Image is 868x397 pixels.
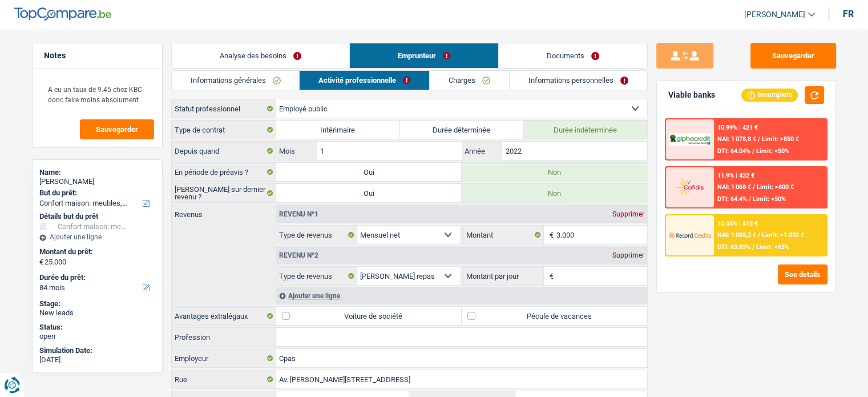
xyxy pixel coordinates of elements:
[172,71,300,90] a: Informations générales
[717,172,754,179] div: 11.9% | 432 €
[462,142,502,160] label: Année
[749,195,751,203] span: /
[317,142,461,160] input: MM
[753,183,755,191] span: /
[276,121,400,139] label: Intérimaire
[762,135,799,143] span: Limit: >850 €
[172,205,276,218] label: Revenus
[717,124,758,131] div: 10.99% | 421 €
[276,252,321,259] div: Revenu nº2
[172,370,276,388] label: Rue
[39,247,153,256] label: Montant du prêt:
[39,168,155,177] div: Name:
[744,10,805,19] span: [PERSON_NAME]
[172,307,276,325] label: Avantages extralégaux
[523,121,647,139] label: Durée indéterminée
[778,264,827,284] button: See details
[502,142,647,160] input: AAAA
[609,252,647,259] div: Supprimer
[668,90,715,100] div: Viable banks
[276,307,462,325] label: Voiture de société
[172,43,349,68] a: Analyse des besoins
[276,226,357,244] label: Type de revenus
[39,299,155,308] div: Stage:
[750,43,836,69] button: Sauvegarder
[172,121,276,139] label: Type de contrat
[172,328,276,346] label: Profession
[463,226,544,244] label: Montant
[609,211,647,218] div: Supprimer
[753,195,786,203] span: Limit: <50%
[717,220,758,227] div: 10.45% | 415 €
[276,267,357,285] label: Type de revenus
[39,308,155,318] div: New leads
[39,212,155,221] div: Détails but du prêt
[44,51,151,61] h5: Notes
[172,349,276,367] label: Employeur
[758,135,760,143] span: /
[741,89,798,101] div: Incomplete
[717,183,751,191] span: NAI: 1 068 €
[172,184,276,202] label: [PERSON_NAME] sur dernier revenu ?
[462,307,647,325] label: Pécule de vacances
[276,163,462,181] label: Oui
[276,142,317,160] label: Mois
[544,267,556,285] span: €
[669,224,711,246] img: Record Credits
[276,184,462,202] label: Oui
[39,355,155,364] div: [DATE]
[756,243,789,251] span: Limit: <65%
[300,71,429,90] a: Activité professionnelle
[39,346,155,355] div: Simulation Date:
[276,211,321,218] div: Revenu nº1
[717,243,750,251] span: DTI: 63.83%
[757,183,794,191] span: Limit: >800 €
[39,323,155,332] div: Status:
[350,43,498,68] a: Emprunteur
[400,121,524,139] label: Durée déterminée
[735,5,815,24] a: [PERSON_NAME]
[276,287,647,304] div: Ajouter une ligne
[14,7,111,21] img: TopCompare Logo
[752,147,754,155] span: /
[96,126,138,133] span: Sauvegarder
[717,231,756,239] span: NAI: 1 085,2 €
[717,147,750,155] span: DTI: 64.04%
[39,233,155,241] div: Ajouter une ligne
[510,71,647,90] a: Informations personnelles
[430,71,509,90] a: Charges
[39,332,155,341] div: open
[758,231,760,239] span: /
[462,163,647,181] label: Non
[717,135,756,143] span: NAI: 1 078,8 €
[172,99,276,118] label: Statut professionnel
[717,195,747,203] span: DTI: 64.4%
[762,231,804,239] span: Limit: >1.033 €
[172,142,276,160] label: Depuis quand
[172,163,276,181] label: En période de préavis ?
[463,267,544,285] label: Montant par jour
[752,243,754,251] span: /
[39,189,153,198] label: But du prêt:
[80,119,154,139] button: Sauvegarder
[669,133,711,146] img: AlphaCredit
[669,177,711,198] img: Cofidis
[499,43,647,68] a: Documents
[756,147,789,155] span: Limit: <50%
[843,9,854,19] div: fr
[39,273,153,282] label: Durée du prêt:
[39,177,155,186] div: [PERSON_NAME]
[39,258,43,267] span: €
[462,184,647,202] label: Non
[544,226,556,244] span: €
